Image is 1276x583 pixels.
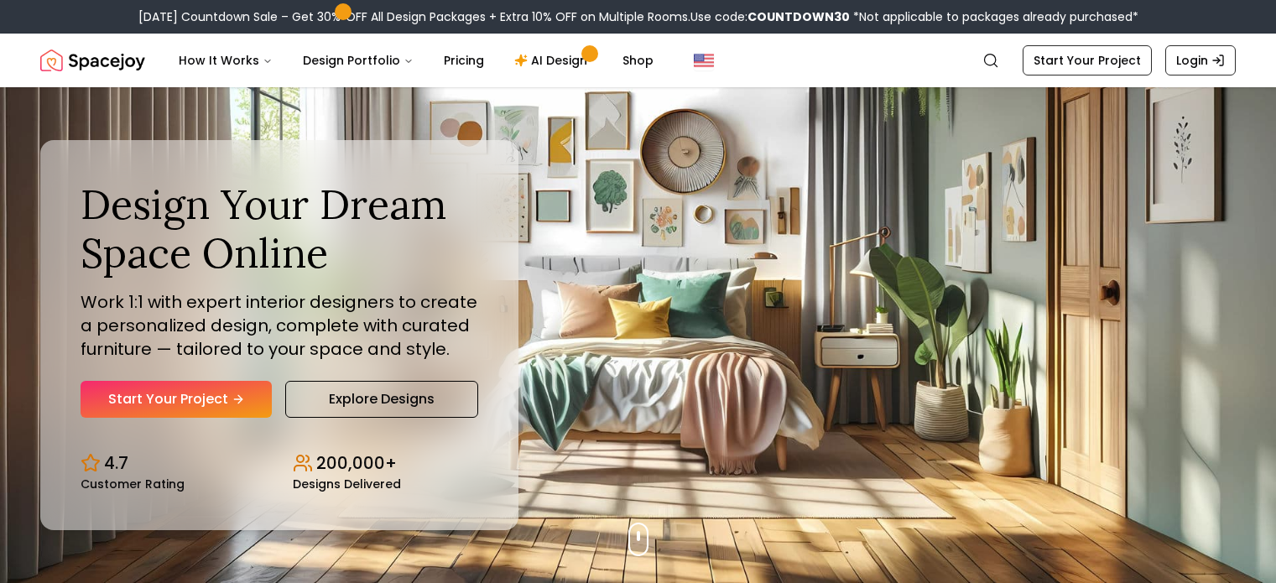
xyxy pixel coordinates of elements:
p: 200,000+ [316,451,397,475]
a: AI Design [501,44,606,77]
a: Shop [609,44,667,77]
button: Design Portfolio [289,44,427,77]
a: Start Your Project [1023,45,1152,75]
small: Customer Rating [81,478,185,490]
nav: Main [165,44,667,77]
a: Start Your Project [81,381,272,418]
div: [DATE] Countdown Sale – Get 30% OFF All Design Packages + Extra 10% OFF on Multiple Rooms. [138,8,1138,25]
h1: Design Your Dream Space Online [81,180,478,277]
span: Use code: [690,8,850,25]
p: Work 1:1 with expert interior designers to create a personalized design, complete with curated fu... [81,290,478,361]
nav: Global [40,34,1236,87]
p: 4.7 [104,451,128,475]
img: Spacejoy Logo [40,44,145,77]
span: *Not applicable to packages already purchased* [850,8,1138,25]
small: Designs Delivered [293,478,401,490]
button: How It Works [165,44,286,77]
a: Explore Designs [285,381,478,418]
a: Login [1165,45,1236,75]
img: United States [694,50,714,70]
div: Design stats [81,438,478,490]
a: Pricing [430,44,497,77]
b: COUNTDOWN30 [747,8,850,25]
a: Spacejoy [40,44,145,77]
